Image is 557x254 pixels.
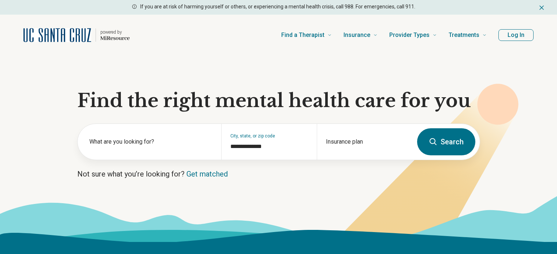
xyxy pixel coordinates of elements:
[186,170,228,178] a: Get matched
[417,128,475,155] button: Search
[89,137,212,146] label: What are you looking for?
[449,30,479,40] span: Treatments
[281,20,332,50] a: Find a Therapist
[389,20,437,50] a: Provider Types
[77,90,480,112] h1: Find the right mental health care for you
[140,3,415,11] p: If you are at risk of harming yourself or others, or experiencing a mental health crisis, call 98...
[389,30,430,40] span: Provider Types
[77,169,480,179] p: Not sure what you’re looking for?
[281,30,324,40] span: Find a Therapist
[100,29,130,35] p: powered by
[344,20,378,50] a: Insurance
[344,30,370,40] span: Insurance
[538,3,545,12] button: Dismiss
[23,23,130,47] a: Home page
[449,20,487,50] a: Treatments
[498,29,534,41] button: Log In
